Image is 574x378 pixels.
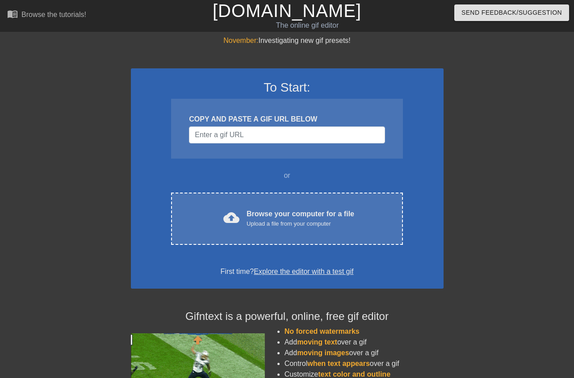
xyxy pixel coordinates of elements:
div: Browse your computer for a file [247,209,354,228]
div: Upload a file from your computer [247,219,354,228]
span: November: [223,37,258,44]
span: cloud_upload [223,210,239,226]
span: Send Feedback/Suggestion [461,7,562,18]
li: Add over a gif [285,337,444,348]
span: No forced watermarks [285,328,360,335]
input: Username [189,126,385,143]
a: Explore the editor with a test gif [254,268,353,275]
li: Add over a gif [285,348,444,358]
div: or [154,170,420,181]
span: moving text [297,338,337,346]
span: when text appears [307,360,370,367]
h3: To Start: [142,80,432,95]
div: COPY AND PASTE A GIF URL BELOW [189,114,385,125]
span: menu_book [7,8,18,19]
span: text color and outline [318,370,390,378]
a: [DOMAIN_NAME] [213,1,361,21]
div: Investigating new gif presets! [131,35,444,46]
span: moving images [297,349,349,357]
li: Control over a gif [285,358,444,369]
div: First time? [142,266,432,277]
a: Browse the tutorials! [7,8,86,22]
div: Browse the tutorials! [21,11,86,18]
button: Send Feedback/Suggestion [454,4,569,21]
div: The online gif editor [196,20,419,31]
h4: Gifntext is a powerful, online, free gif editor [131,310,444,323]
